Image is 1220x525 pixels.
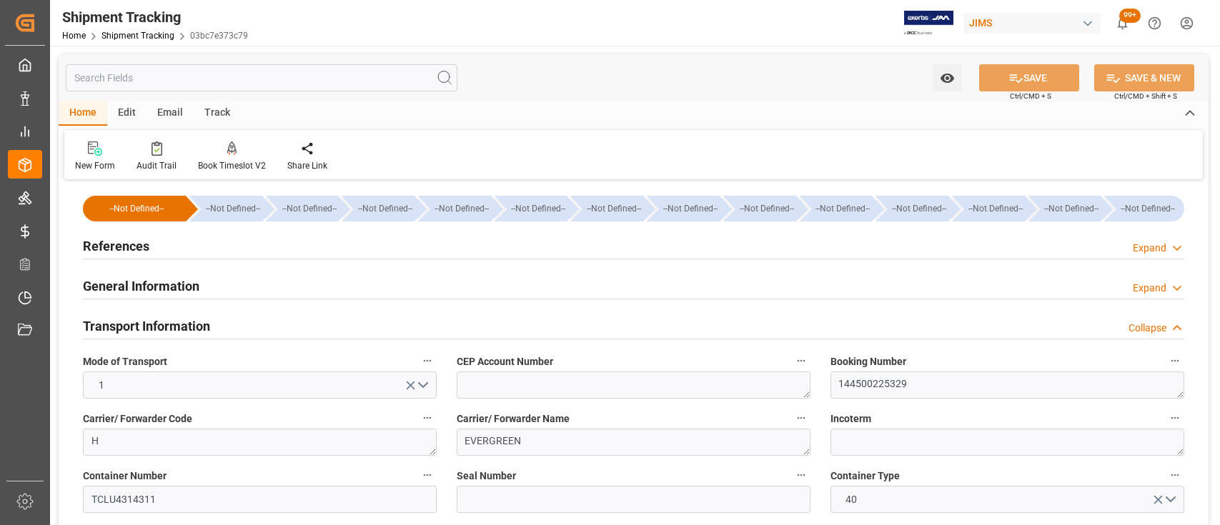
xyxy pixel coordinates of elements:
[495,196,567,221] div: --Not Defined--
[830,469,900,484] span: Container Type
[1139,7,1171,39] button: Help Center
[147,101,194,126] div: Email
[83,276,199,296] h2: General Information
[792,466,810,484] button: Seal Number
[457,354,553,369] span: CEP Account Number
[457,429,810,456] textarea: EVERGREEN
[1166,351,1184,370] button: Booking Number
[418,351,437,370] button: Mode of Transport
[570,196,643,221] div: --Not Defined--
[194,101,241,126] div: Track
[830,486,1184,513] button: open menu
[723,196,796,221] div: --Not Defined--
[1133,241,1166,256] div: Expand
[661,196,720,221] div: --Not Defined--
[418,196,491,221] div: --Not Defined--
[101,31,174,41] a: Shipment Tracking
[1043,196,1101,221] div: --Not Defined--
[83,411,192,426] span: Carrier/ Forwarder Code
[83,429,437,456] textarea: H
[418,466,437,484] button: Container Number
[952,196,1025,221] div: --Not Defined--
[356,196,415,221] div: --Not Defined--
[890,196,948,221] div: --Not Defined--
[876,196,948,221] div: --Not Defined--
[585,196,643,221] div: --Not Defined--
[1166,409,1184,427] button: Incoterm
[792,351,810,370] button: CEP Account Number
[137,159,177,172] div: Audit Trail
[287,159,327,172] div: Share Link
[457,411,570,426] span: Carrier/ Forwarder Name
[966,196,1025,221] div: --Not Defined--
[189,196,262,221] div: --Not Defined--
[62,6,248,28] div: Shipment Tracking
[933,64,962,91] button: open menu
[963,9,1106,36] button: JIMS
[342,196,415,221] div: --Not Defined--
[830,354,906,369] span: Booking Number
[1166,466,1184,484] button: Container Type
[1119,196,1177,221] div: --Not Defined--
[509,196,567,221] div: --Not Defined--
[83,371,437,399] button: open menu
[59,101,107,126] div: Home
[1119,9,1141,23] span: 99+
[830,371,1184,399] textarea: 144500225329
[66,64,457,91] input: Search Fields
[457,469,516,484] span: Seal Number
[1104,196,1184,221] div: --Not Defined--
[107,101,147,126] div: Edit
[266,196,339,221] div: --Not Defined--
[418,409,437,427] button: Carrier/ Forwarder Code
[204,196,262,221] div: --Not Defined--
[432,196,491,221] div: --Not Defined--
[97,196,176,221] div: --Not Defined--
[800,196,873,221] div: --Not Defined--
[83,316,210,336] h2: Transport Information
[738,196,796,221] div: --Not Defined--
[647,196,720,221] div: --Not Defined--
[830,411,871,426] span: Incoterm
[1129,321,1166,336] div: Collapse
[1010,91,1051,101] span: Ctrl/CMD + S
[963,13,1101,34] div: JIMS
[904,11,953,36] img: Exertis%20JAM%20-%20Email%20Logo.jpg_1722504956.jpg
[280,196,339,221] div: --Not Defined--
[83,196,186,221] div: --Not Defined--
[83,236,149,256] h2: References
[83,354,167,369] span: Mode of Transport
[792,409,810,427] button: Carrier/ Forwarder Name
[1133,281,1166,296] div: Expand
[1106,7,1139,39] button: show 100 new notifications
[75,159,115,172] div: New Form
[1094,64,1194,91] button: SAVE & NEW
[62,31,86,41] a: Home
[198,159,266,172] div: Book Timeslot V2
[979,64,1079,91] button: SAVE
[1114,91,1177,101] span: Ctrl/CMD + Shift + S
[1028,196,1101,221] div: --Not Defined--
[91,378,111,393] span: 1
[838,492,864,507] span: 40
[814,196,873,221] div: --Not Defined--
[83,469,167,484] span: Container Number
